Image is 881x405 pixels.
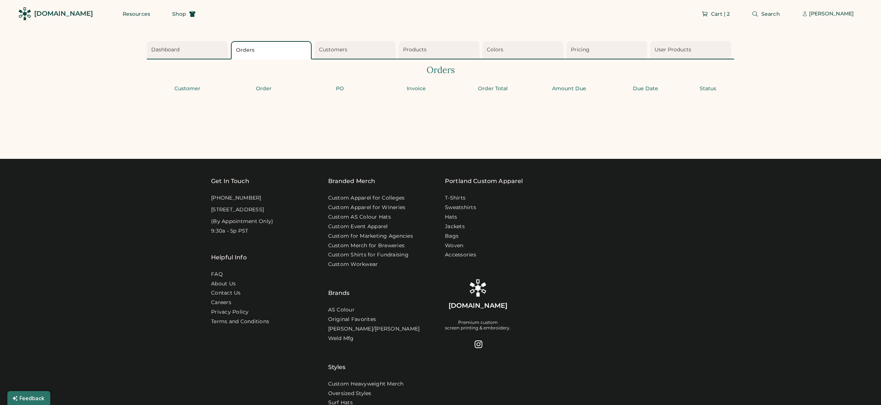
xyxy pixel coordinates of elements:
[328,223,388,230] a: Custom Event Apparel
[487,46,561,54] div: Colors
[304,85,376,92] div: PO
[328,242,405,249] a: Custom Merch for Breweries
[328,251,409,259] a: Custom Shirts for Fundraising
[228,85,300,92] div: Order
[328,261,378,268] a: Custom Workwear
[211,206,264,214] div: [STREET_ADDRESS]
[328,325,420,333] a: [PERSON_NAME]/[PERSON_NAME]
[328,335,354,342] a: Weld Mfg
[328,316,376,323] a: Original Favorites
[328,390,371,397] a: Oversized Styles
[693,7,739,21] button: Cart | 2
[445,194,465,202] a: T-Shirts
[328,380,404,388] a: Custom Heavyweight Merch
[571,46,645,54] div: Pricing
[319,46,394,54] div: Customers
[328,177,376,186] div: Branded Merch
[211,177,249,186] div: Get In Touch
[151,46,226,54] div: Dashboard
[445,214,457,221] a: Hats
[403,46,478,54] div: Products
[163,7,204,21] button: Shop
[328,194,405,202] a: Custom Apparel for Colleges
[114,7,159,21] button: Resources
[445,204,476,211] a: Sweatshirts
[445,177,523,186] a: Portland Custom Apparel
[147,64,734,76] div: Orders
[211,289,241,297] a: Contact Us
[211,227,249,235] div: 9:30a - 5p PST
[533,85,605,92] div: Amount Due
[686,85,730,92] div: Status
[211,194,261,202] div: [PHONE_NUMBER]
[328,214,391,221] a: Custom AS Colour Hats
[445,251,476,259] a: Accessories
[211,318,269,325] div: Terms and Conditions
[151,85,223,92] div: Customer
[211,309,249,316] a: Privacy Policy
[236,47,309,54] div: Orders
[609,85,681,92] div: Due Date
[445,242,463,249] a: Woven
[328,204,406,211] a: Custom Apparel for Wineries
[809,10,854,18] div: [PERSON_NAME]
[211,271,223,278] a: FAQ
[211,299,231,306] a: Careers
[34,9,93,18] div: [DOMAIN_NAME]
[445,320,511,331] div: Premium custom screen printing & embroidery.
[18,7,31,20] img: Rendered Logo - Screens
[328,344,346,372] div: Styles
[743,7,789,21] button: Search
[211,280,236,288] a: About Us
[469,279,487,297] img: Rendered Logo - Screens
[761,11,780,17] span: Search
[711,11,730,17] span: Cart | 2
[328,270,350,298] div: Brands
[172,11,186,17] span: Shop
[457,85,529,92] div: Order Total
[445,233,458,240] a: Bags
[328,233,413,240] a: Custom for Marketing Agencies
[211,218,273,225] div: (By Appointment Only)
[445,223,465,230] a: Jackets
[380,85,452,92] div: Invoice
[211,253,247,262] div: Helpful Info
[655,46,729,54] div: User Products
[328,306,355,314] a: AS Colour
[449,301,507,310] div: [DOMAIN_NAME]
